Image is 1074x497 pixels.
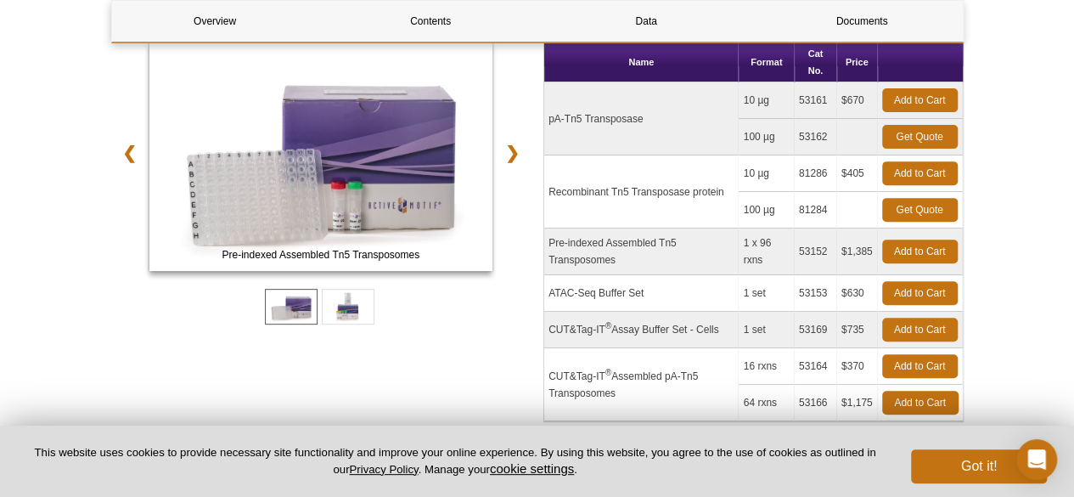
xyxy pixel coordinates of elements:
[882,354,958,378] a: Add to Cart
[739,312,794,348] td: 1 set
[739,385,794,421] td: 64 rxns
[544,275,739,312] td: ATAC-Seq Buffer Set
[882,88,958,112] a: Add to Cart
[837,82,878,119] td: $670
[605,321,611,330] sup: ®
[544,82,739,155] td: pA-Tn5 Transposase
[739,42,794,82] th: Format
[543,1,750,42] a: Data
[795,192,837,229] td: 81284
[837,385,878,421] td: $1,175
[882,281,958,305] a: Add to Cart
[837,155,878,192] td: $405
[153,246,489,263] span: Pre-indexed Assembled Tn5 Transposomes
[795,155,837,192] td: 81286
[795,229,837,275] td: 53152
[795,385,837,421] td: 53166
[795,42,837,82] th: Cat No.
[605,368,611,377] sup: ®
[882,391,959,415] a: Add to Cart
[1016,439,1057,480] div: Open Intercom Messenger
[544,155,739,229] td: Recombinant Tn5 Transposase protein
[149,42,493,271] img: Pre-indexed Assembled Tn5 Transposomes
[882,161,958,185] a: Add to Cart
[739,155,794,192] td: 10 µg
[149,42,493,276] a: ATAC-Seq Kit
[739,192,794,229] td: 100 µg
[795,119,837,155] td: 53162
[837,312,878,348] td: $735
[837,275,878,312] td: $630
[795,348,837,385] td: 53164
[544,348,739,421] td: CUT&Tag-IT Assembled pA-Tn5 Transposomes
[739,275,794,312] td: 1 set
[795,82,837,119] td: 53161
[795,275,837,312] td: 53153
[112,1,318,42] a: Overview
[494,133,531,172] a: ❯
[739,348,794,385] td: 16 rxns
[739,119,794,155] td: 100 µg
[544,312,739,348] td: CUT&Tag-IT Assay Buffer Set - Cells
[739,229,794,275] td: 1 x 96 rxns
[882,125,958,149] a: Get Quote
[544,229,739,275] td: Pre-indexed Assembled Tn5 Transposomes
[837,348,878,385] td: $370
[739,82,794,119] td: 10 µg
[111,133,148,172] a: ❮
[544,42,739,82] th: Name
[349,463,418,476] a: Privacy Policy
[328,1,534,42] a: Contents
[911,449,1047,483] button: Got it!
[795,312,837,348] td: 53169
[882,240,958,263] a: Add to Cart
[837,42,878,82] th: Price
[490,461,574,476] button: cookie settings
[882,318,958,342] a: Add to Cart
[837,229,878,275] td: $1,385
[27,445,883,477] p: This website uses cookies to provide necessary site functionality and improve your online experie...
[759,1,965,42] a: Documents
[882,198,958,222] a: Get Quote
